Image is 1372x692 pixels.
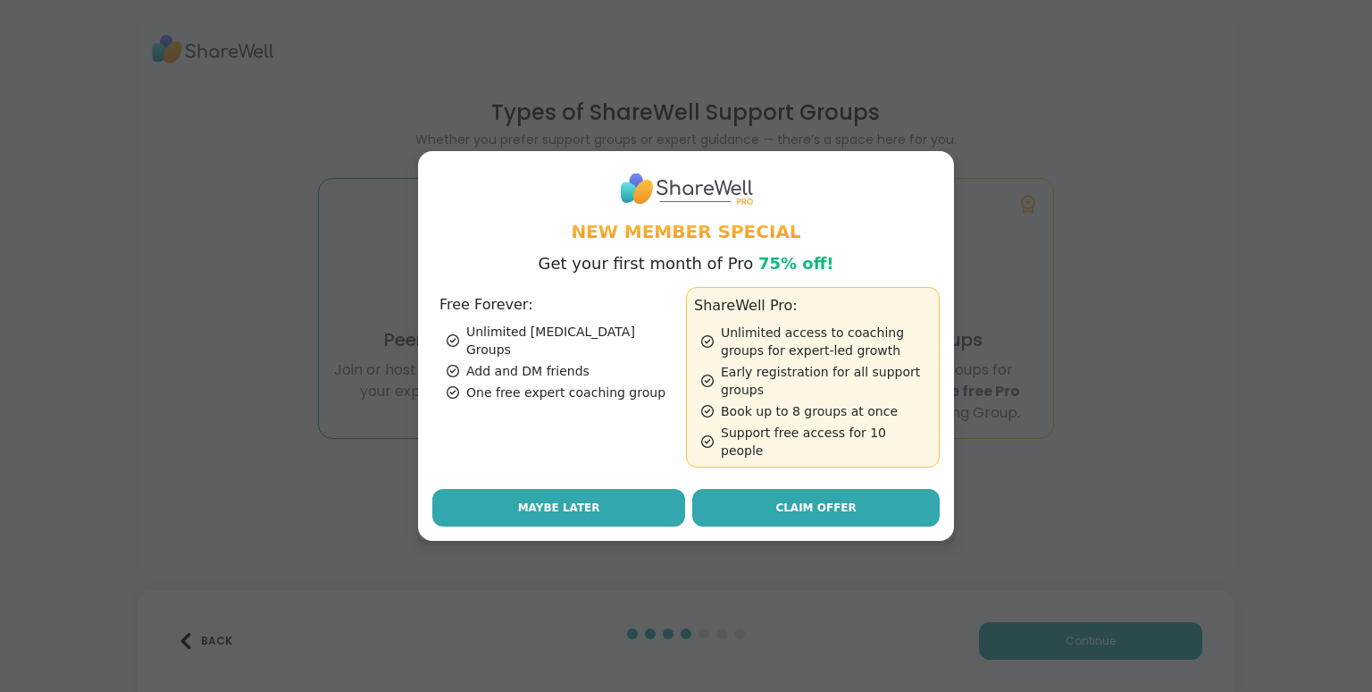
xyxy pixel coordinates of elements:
div: Book up to 8 groups at once [701,402,932,420]
p: Get your first month of Pro [539,251,834,276]
h3: Free Forever: [439,294,679,316]
h1: New Member Special [432,219,940,244]
div: Early registration for all support groups [701,363,932,399]
div: Unlimited access to coaching groups for expert-led growth [701,324,932,359]
img: ShareWell Logo [619,165,753,211]
a: Claim Offer [692,489,940,527]
div: Support free access for 10 people [701,424,932,460]
div: Unlimited [MEDICAL_DATA] Groups [447,323,679,359]
button: Maybe Later [432,489,685,527]
h3: ShareWell Pro: [694,295,932,316]
div: Add and DM friends [447,362,679,380]
span: 75% off! [758,254,834,273]
div: One free expert coaching group [447,384,679,401]
span: Claim Offer [775,500,856,516]
span: Maybe Later [518,500,600,516]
